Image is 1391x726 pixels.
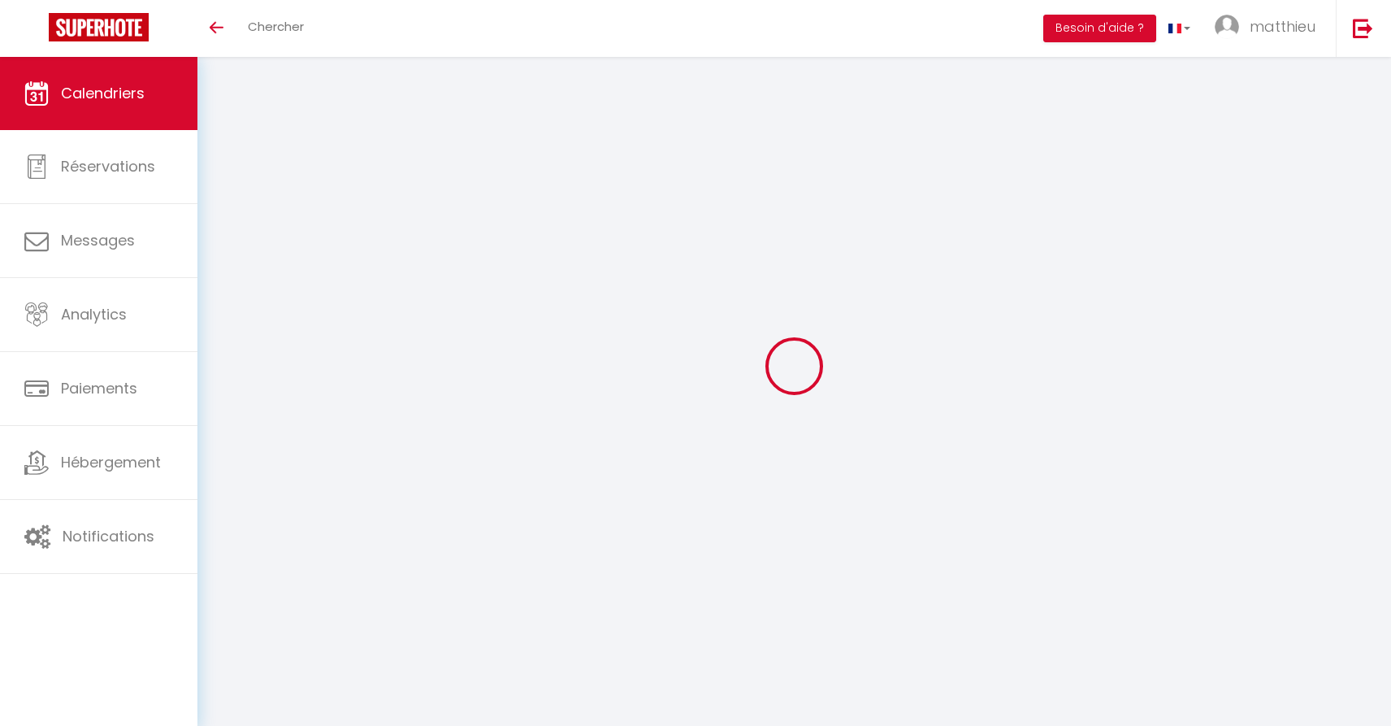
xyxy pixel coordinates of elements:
[49,13,149,41] img: Super Booking
[63,526,154,546] span: Notifications
[61,83,145,103] span: Calendriers
[61,304,127,324] span: Analytics
[61,156,155,176] span: Réservations
[61,230,135,250] span: Messages
[1353,18,1373,38] img: logout
[61,378,137,398] span: Paiements
[248,18,304,35] span: Chercher
[1250,16,1315,37] span: matthieu
[1215,15,1239,39] img: ...
[61,452,161,472] span: Hébergement
[1043,15,1156,42] button: Besoin d'aide ?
